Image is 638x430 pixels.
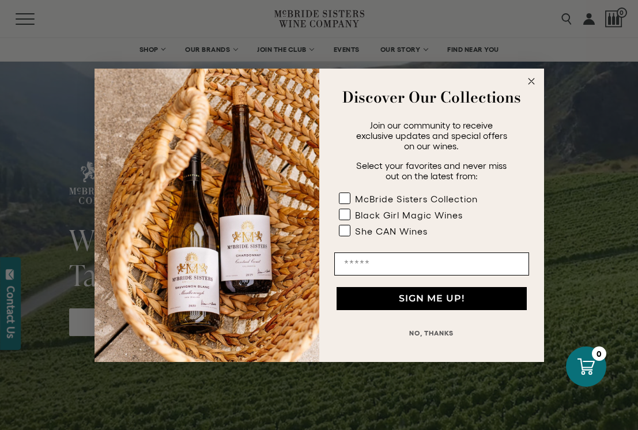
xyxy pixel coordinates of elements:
input: Email [334,252,529,276]
div: McBride Sisters Collection [355,194,478,204]
button: Close dialog [524,74,538,88]
button: SIGN ME UP! [337,287,527,310]
span: Join our community to receive exclusive updates and special offers on our wines. [356,120,507,151]
div: She CAN Wines [355,226,428,236]
div: Black Girl Magic Wines [355,210,463,220]
button: NO, THANKS [334,322,529,345]
img: 42653730-7e35-4af7-a99d-12bf478283cf.jpeg [95,69,319,362]
strong: Discover Our Collections [342,86,521,108]
span: Select your favorites and never miss out on the latest from: [356,160,507,181]
div: 0 [592,346,606,361]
